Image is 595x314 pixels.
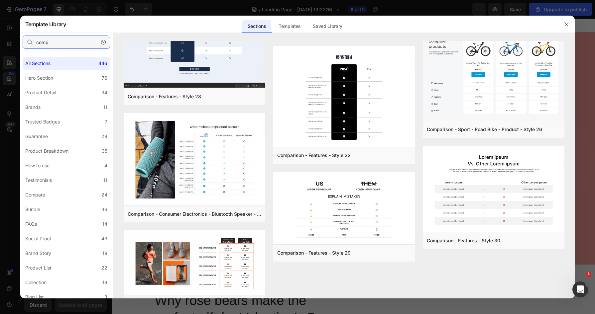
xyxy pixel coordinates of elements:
div: 29 [101,132,107,140]
div: Compare [25,191,45,199]
a: Get It Now [102,190,157,207]
div: 76 [102,74,107,82]
div: Product List [25,264,52,272]
img: c30.png [423,146,564,233]
img: Alt Image [247,33,461,227]
div: Comparison - Features - Style 22 [277,151,351,159]
p: ROSE TEDDY BEAR [23,53,236,65]
div: 19 [102,249,107,257]
div: Trusted Badges [25,118,60,126]
div: Comparison - Features - Style 30 [427,237,500,245]
div: Comparison - Features - Style 29 [277,249,351,257]
img: c29.png [273,172,415,246]
div: 11 [103,176,107,184]
div: Templates [273,20,306,33]
img: c22.png [273,46,415,148]
div: 36 [101,205,107,213]
div: 3 [104,293,107,301]
div: Comparison - Features - Style 28 [128,93,201,101]
div: 24 [101,191,107,199]
div: Comparison - Sport - Road Bike - Product - Style 26 [427,125,542,133]
div: Hero Section [25,74,53,82]
img: thum3.png [124,230,265,301]
div: Collection [25,278,47,286]
div: FAQs [25,220,37,228]
div: Bundle [25,205,40,213]
div: Brands [25,103,41,111]
div: Brand Story [25,249,51,257]
p: UP TO 50% ON PERFECT GIFT [23,159,236,173]
div: 14 [102,220,107,228]
div: Testimonials [25,176,52,184]
div: Product Breakdown [25,147,68,155]
div: 43 [101,235,107,243]
p: Why rose bears make the perfect gift for Valentine’s Day [43,273,236,308]
div: 7 [105,118,107,126]
span: 1 [586,272,591,277]
h2: Template Library [25,16,66,33]
div: 34 [101,89,107,97]
div: Get It Now [114,195,144,203]
div: Saved Library [307,20,348,33]
iframe: Intercom live chat [572,281,588,297]
div: 35 [102,147,107,155]
div: 19 [102,278,107,286]
p: Valentine’s Day [23,66,236,152]
img: c20.png [124,113,265,206]
div: Product Detail [25,89,56,97]
div: Comparison - Consumer Electronics - Bluetooth Speaker - Features - Style 20 [128,210,261,218]
div: Sections [242,20,271,33]
img: c26.png [423,29,564,122]
div: How to use [25,162,50,170]
input: E.g.: Black Friday, Sale, etc. [23,36,110,49]
div: 22 [101,264,107,272]
div: 4 [104,162,107,170]
div: Guarantee [25,132,48,140]
div: 446 [98,59,107,67]
div: Blog List [25,293,44,301]
div: Social Proof [25,235,51,243]
div: 11 [103,103,107,111]
div: All Sections [25,59,51,67]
